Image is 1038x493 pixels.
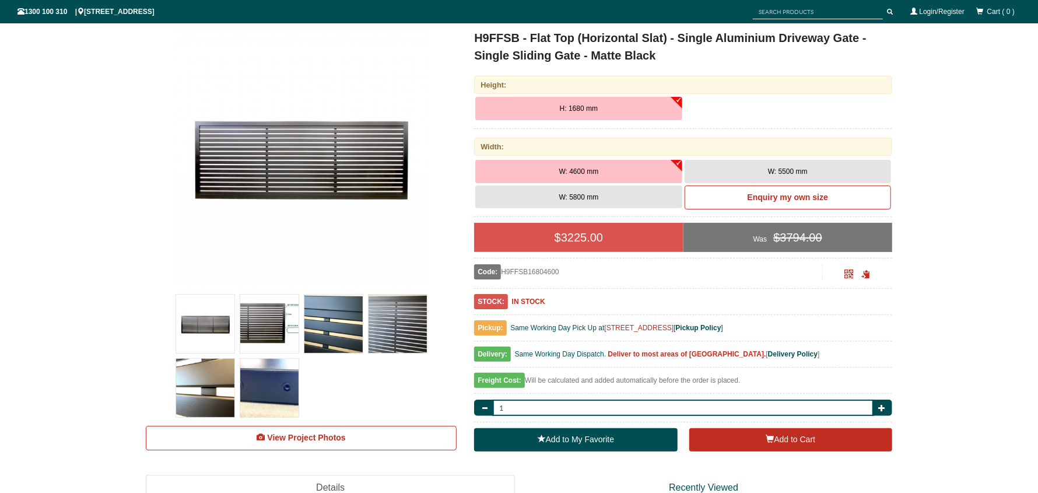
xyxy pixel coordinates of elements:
[768,167,808,176] span: W: 5500 mm
[475,186,682,209] button: W: 5800 mm
[920,8,965,16] a: Login/Register
[474,223,683,252] div: $
[474,76,892,94] div: Height:
[267,433,345,442] span: View Project Photos
[474,29,892,64] h1: H9FFSB - Flat Top (Horizontal Slat) - Single Aluminium Driveway Gate - Single Sliding Gate - Matt...
[987,8,1015,16] span: Cart ( 0 )
[304,295,363,353] img: H9FFSB - Flat Top (Horizontal Slat) - Single Aluminium Driveway Gate - Single Sliding Gate - Matt...
[561,231,603,244] span: 3225.00
[474,320,506,335] span: Pickup:
[474,294,508,309] span: STOCK:
[608,350,766,358] b: Deliver to most areas of [GEOGRAPHIC_DATA].
[753,235,767,243] span: Was
[147,29,455,286] a: H9FFSB - Flat Top (Horizontal Slat) - Single Aluminium Driveway Gate - Single Sliding Gate - Matt...
[176,359,234,417] img: H9FFSB - Flat Top (Horizontal Slat) - Single Aluminium Driveway Gate - Single Sliding Gate - Matt...
[146,426,457,450] a: View Project Photos
[559,167,599,176] span: W: 4600 mm
[805,181,1038,452] iframe: LiveChat chat widget
[176,295,234,353] img: H9FFSB - Flat Top (Horizontal Slat) - Single Aluminium Driveway Gate - Single Sliding Gate - Matt...
[475,97,682,120] button: H: 1680 mm
[512,298,545,306] b: IN STOCK
[773,231,822,244] span: $3794.00
[474,264,501,279] span: Code:
[515,350,606,358] span: Same Working Day Dispatch.
[560,104,598,113] span: H: 1680 mm
[474,264,822,279] div: H9FFSB16804600
[605,324,674,332] a: [STREET_ADDRESS]
[474,347,892,368] div: [ ]
[475,160,682,183] button: W: 4600 mm
[676,324,721,332] a: Pickup Policy
[474,428,677,452] a: Add to My Favorite
[559,193,599,201] span: W: 5800 mm
[474,373,525,388] span: Freight Cost:
[685,186,891,210] a: Enquiry my own size
[474,138,892,156] div: Width:
[369,295,427,353] img: H9FFSB - Flat Top (Horizontal Slat) - Single Aluminium Driveway Gate - Single Sliding Gate - Matt...
[748,193,828,202] b: Enquiry my own size
[474,373,892,394] div: Will be calculated and added automatically before the order is placed.
[753,5,883,19] input: SEARCH PRODUCTS
[240,359,299,417] img: H9FFSB - Flat Top (Horizontal Slat) - Single Aluminium Driveway Gate - Single Sliding Gate - Matt...
[240,295,299,353] img: H9FFSB - Flat Top (Horizontal Slat) - Single Aluminium Driveway Gate - Single Sliding Gate - Matt...
[510,324,723,332] span: Same Working Day Pick Up at [ ]
[173,29,430,286] img: H9FFSB - Flat Top (Horizontal Slat) - Single Aluminium Driveway Gate - Single Sliding Gate - Matt...
[685,160,891,183] button: W: 5500 mm
[474,347,511,362] span: Delivery:
[768,350,818,358] a: Delivery Policy
[689,428,892,452] button: Add to Cart
[17,8,155,16] span: 1300 100 310 | [STREET_ADDRESS]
